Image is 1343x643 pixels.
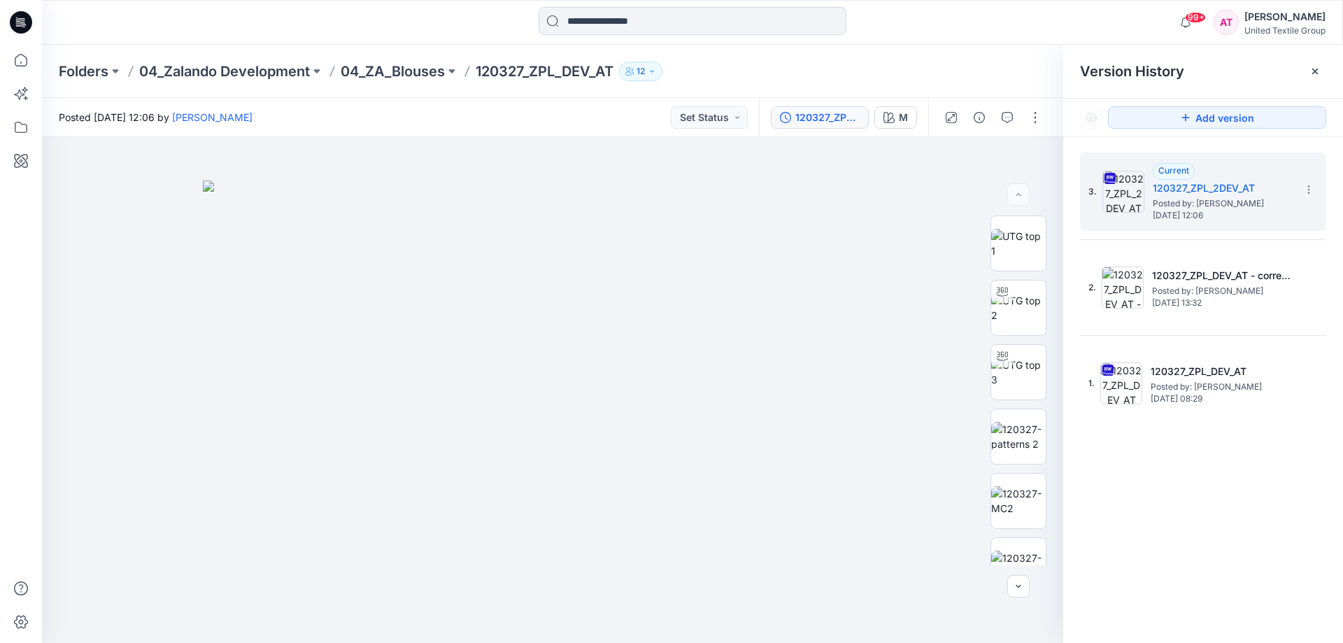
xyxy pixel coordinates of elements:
span: 99+ [1185,12,1206,23]
button: 12 [619,62,662,81]
h5: 120327_ZPL_DEV_AT [1151,363,1291,380]
p: 120327_ZPL_DEV_AT [476,62,613,81]
div: United Textile Group [1244,25,1326,36]
div: 120327_ZPL_2DEV_AT [795,110,860,125]
button: Add version [1108,106,1326,129]
img: UTG top 1 [991,229,1046,258]
h5: 120327_ZPL_2DEV_AT [1153,180,1293,197]
img: 120327_ZPL_2DEV_AT [1102,171,1144,213]
img: UTG top 3 [991,358,1046,387]
a: [PERSON_NAME] [172,111,253,123]
a: 04_Zalando Development [139,62,310,81]
span: 2. [1088,281,1096,294]
a: 04_ZA_Blouses [341,62,445,81]
img: UTG top 2 [991,293,1046,323]
button: Close [1309,66,1321,77]
span: Posted by: Anastasija Trusakova [1151,380,1291,394]
span: Version History [1080,63,1184,80]
span: [DATE] 08:29 [1151,394,1291,404]
div: AT [1214,10,1239,35]
button: M [874,106,917,129]
button: Show Hidden Versions [1080,106,1102,129]
span: Current [1158,165,1189,176]
span: Posted by: Anastasija Trusakova [1153,197,1293,211]
div: [PERSON_NAME] [1244,8,1326,25]
img: 120327_ZPL_DEV_AT - correct fabric [1102,267,1144,309]
h5: 120327_ZPL_DEV_AT - correct fabric [1152,267,1292,284]
img: 120327_ZPL_DEV_AT [1100,362,1142,404]
span: [DATE] 12:06 [1153,211,1293,220]
span: Posted by: Lise Stougaard [1152,284,1292,298]
span: 3. [1088,185,1097,198]
img: 120327-wrkm2 [991,551,1046,580]
span: Posted [DATE] 12:06 by [59,110,253,125]
a: Folders [59,62,108,81]
button: Details [968,106,990,129]
button: 120327_ZPL_2DEV_AT [771,106,869,129]
span: 1. [1088,377,1095,390]
div: M [899,110,908,125]
p: 12 [637,64,645,79]
span: [DATE] 13:32 [1152,298,1292,308]
img: 120327-patterns 2 [991,422,1046,451]
img: 120327-MC2 [991,486,1046,516]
